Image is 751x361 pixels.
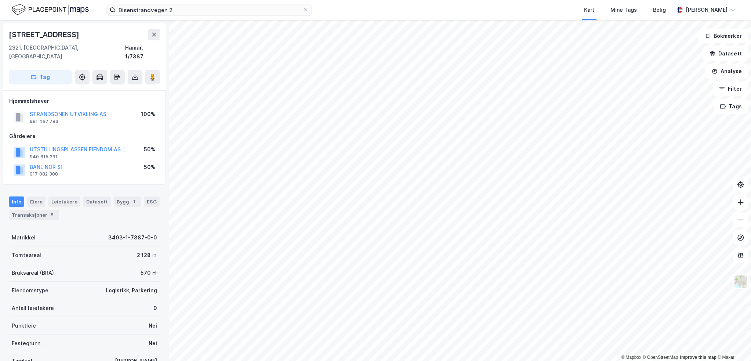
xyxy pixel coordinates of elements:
[734,275,748,289] img: Z
[653,6,666,14] div: Bolig
[137,251,157,260] div: 2 128 ㎡
[9,70,72,84] button: Tag
[714,326,751,361] iframe: Chat Widget
[116,4,303,15] input: Søk på adresse, matrikkel, gårdeiere, leietakere eller personer
[144,163,155,172] div: 50%
[12,268,54,277] div: Bruksareal (BRA)
[27,196,45,207] div: Eiere
[30,154,58,160] div: 940 615 291
[30,171,58,177] div: 917 082 308
[12,3,89,16] img: logo.f888ab2527a4732fd821a326f86c7f29.svg
[9,43,125,61] div: 2321, [GEOGRAPHIC_DATA], [GEOGRAPHIC_DATA]
[12,304,54,313] div: Antall leietakere
[706,64,748,79] button: Analyse
[714,99,748,114] button: Tags
[48,196,80,207] div: Leietakere
[125,43,160,61] div: Hamar, 1/7387
[713,82,748,96] button: Filter
[621,355,641,360] a: Mapbox
[83,196,111,207] div: Datasett
[714,326,751,361] div: Kontrollprogram for chat
[12,321,36,330] div: Punktleie
[141,110,155,119] div: 100%
[144,196,160,207] div: ESG
[131,198,138,205] div: 1
[699,29,748,43] button: Bokmerker
[12,286,48,295] div: Eiendomstype
[9,97,160,105] div: Hjemmelshaver
[106,286,157,295] div: Logistikk, Parkering
[149,321,157,330] div: Nei
[144,145,155,154] div: 50%
[49,211,56,219] div: 5
[153,304,157,313] div: 0
[686,6,728,14] div: [PERSON_NAME]
[12,233,36,242] div: Matrikkel
[12,339,40,348] div: Festegrunn
[9,29,81,40] div: [STREET_ADDRESS]
[149,339,157,348] div: Nei
[30,119,58,124] div: 991 462 783
[12,251,41,260] div: Tomteareal
[141,268,157,277] div: 570 ㎡
[610,6,637,14] div: Mine Tags
[643,355,678,360] a: OpenStreetMap
[9,132,160,141] div: Gårdeiere
[703,46,748,61] button: Datasett
[108,233,157,242] div: 3403-1-7387-0-0
[584,6,594,14] div: Kart
[680,355,717,360] a: Improve this map
[9,196,24,207] div: Info
[114,196,141,207] div: Bygg
[9,210,59,220] div: Transaksjoner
